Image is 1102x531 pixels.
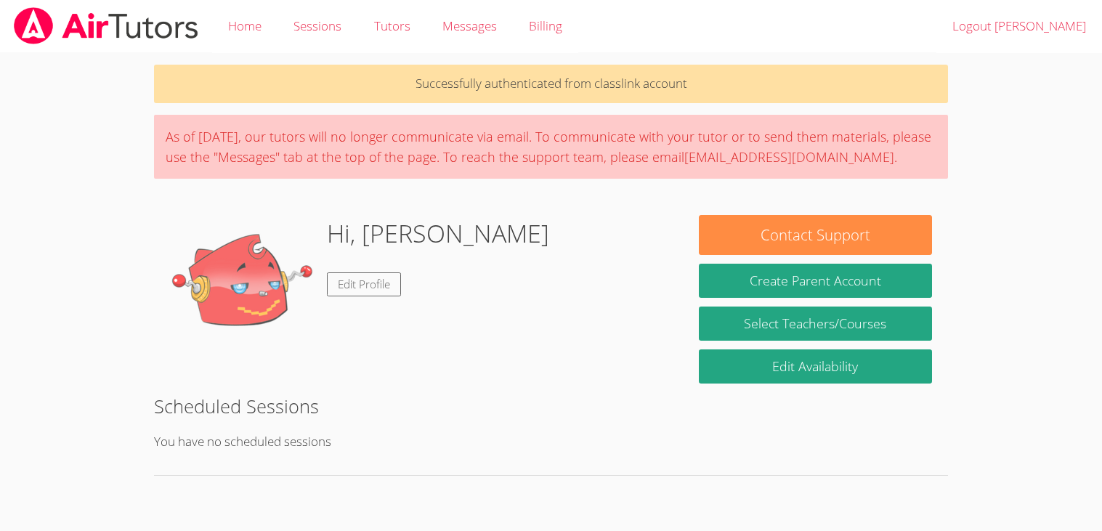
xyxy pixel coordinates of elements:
div: As of [DATE], our tutors will no longer communicate via email. To communicate with your tutor or ... [154,115,947,179]
button: Contact Support [699,215,931,255]
img: default.png [170,215,315,360]
h1: Hi, [PERSON_NAME] [327,215,549,252]
img: airtutors_banner-c4298cdbf04f3fff15de1276eac7730deb9818008684d7c2e4769d2f7ddbe033.png [12,7,200,44]
p: Successfully authenticated from classlink account [154,65,947,103]
a: Select Teachers/Courses [699,307,931,341]
a: Edit Availability [699,349,931,384]
button: Create Parent Account [699,264,931,298]
p: You have no scheduled sessions [154,431,947,453]
span: Messages [442,17,497,34]
h2: Scheduled Sessions [154,392,947,420]
a: Edit Profile [327,272,401,296]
